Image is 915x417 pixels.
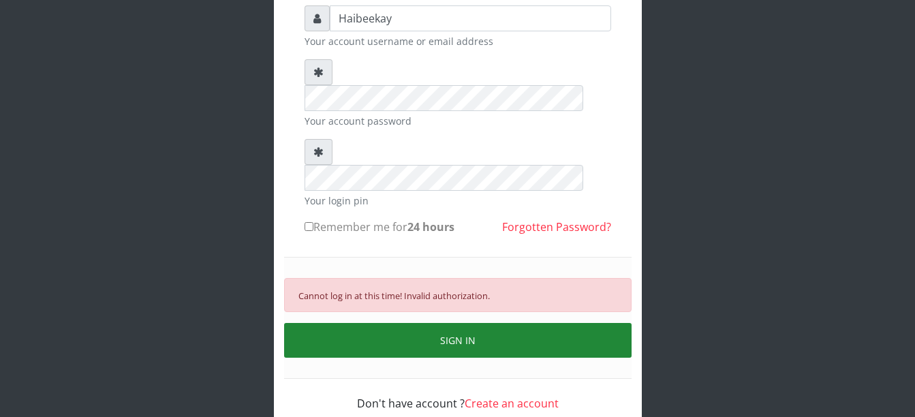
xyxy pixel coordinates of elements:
[305,114,611,128] small: Your account password
[330,5,611,31] input: Username or email address
[465,396,559,411] a: Create an account
[298,290,490,302] small: Cannot log in at this time! Invalid authorization.
[305,379,611,412] div: Don't have account ?
[305,34,611,48] small: Your account username or email address
[407,219,454,234] b: 24 hours
[305,194,611,208] small: Your login pin
[305,219,454,235] label: Remember me for
[284,323,632,358] button: SIGN IN
[502,219,611,234] a: Forgotten Password?
[305,222,313,231] input: Remember me for24 hours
